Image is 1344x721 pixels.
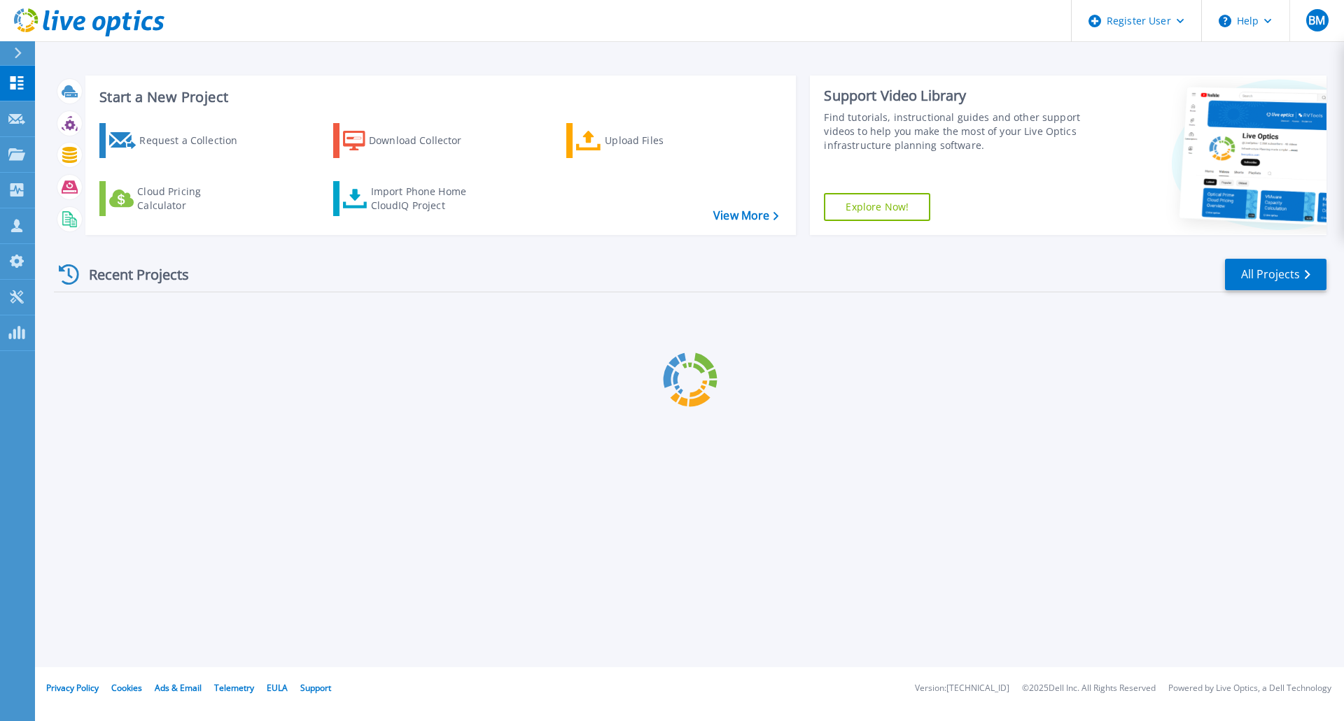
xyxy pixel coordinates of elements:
a: Cloud Pricing Calculator [99,181,255,216]
a: Privacy Policy [46,682,99,694]
li: Powered by Live Optics, a Dell Technology [1168,684,1331,693]
a: Request a Collection [99,123,255,158]
span: BM [1308,15,1325,26]
div: Support Video Library [824,87,1087,105]
a: Upload Files [566,123,722,158]
a: Cookies [111,682,142,694]
li: Version: [TECHNICAL_ID] [915,684,1009,693]
a: Support [300,682,331,694]
div: Find tutorials, instructional guides and other support videos to help you make the most of your L... [824,110,1087,152]
a: Telemetry [214,682,254,694]
div: Import Phone Home CloudIQ Project [371,185,480,213]
a: View More [713,209,778,222]
div: Cloud Pricing Calculator [137,185,249,213]
div: Request a Collection [139,127,251,155]
a: EULA [267,682,288,694]
a: Ads & Email [155,682,202,694]
a: All Projects [1225,259,1326,290]
div: Recent Projects [54,257,208,292]
a: Download Collector [333,123,489,158]
h3: Start a New Project [99,90,778,105]
a: Explore Now! [824,193,930,221]
li: © 2025 Dell Inc. All Rights Reserved [1022,684,1156,693]
div: Download Collector [369,127,481,155]
div: Upload Files [605,127,717,155]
